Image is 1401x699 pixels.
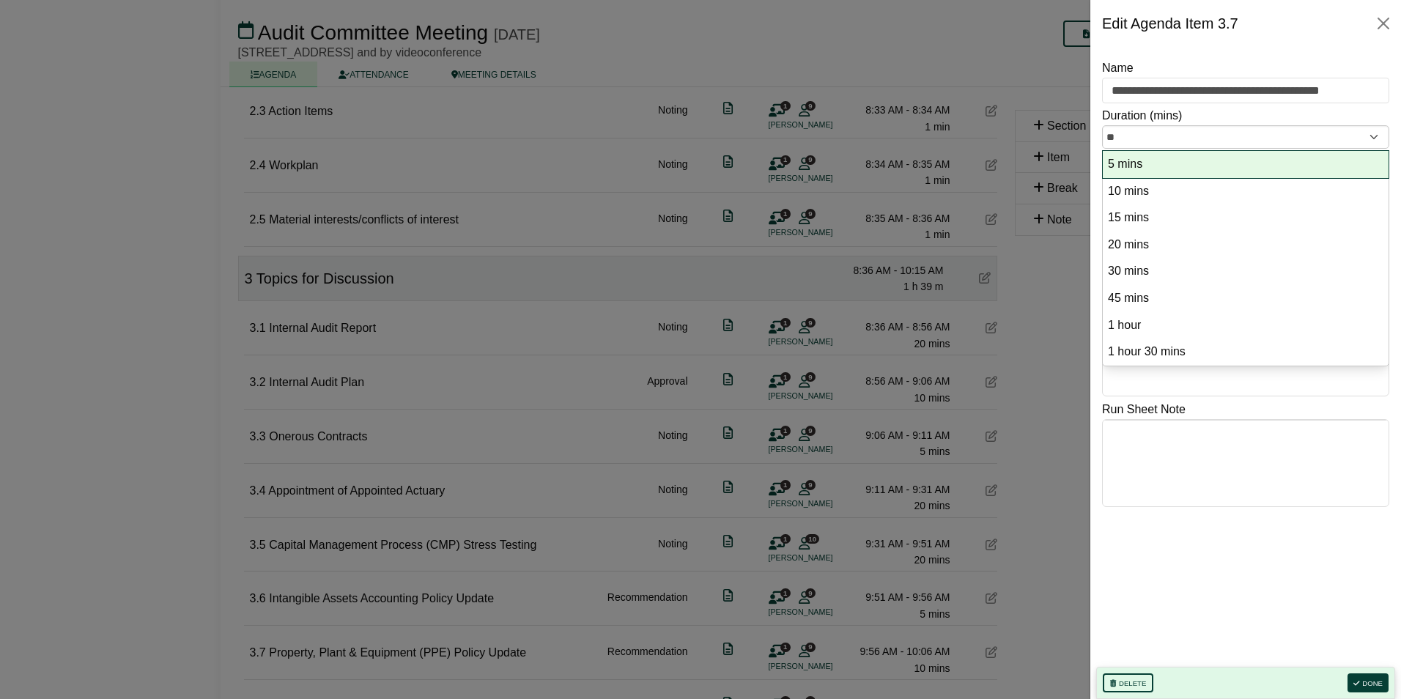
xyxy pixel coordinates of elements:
[1103,178,1389,205] li: 10
[1103,204,1389,232] li: 15
[1106,342,1385,362] option: 1 hour 30 mins
[1106,208,1385,228] option: 15 mins
[1103,285,1389,312] li: 45
[1103,673,1153,692] button: Delete
[1106,182,1385,201] option: 10 mins
[1103,151,1389,178] li: 5
[1102,59,1134,78] label: Name
[1106,262,1385,281] option: 30 mins
[1102,106,1182,125] label: Duration (mins)
[1106,316,1385,336] option: 1 hour
[1372,12,1395,35] button: Close
[1103,339,1389,366] li: 90
[1103,312,1389,339] li: 60
[1106,289,1385,308] option: 45 mins
[1102,400,1186,419] label: Run Sheet Note
[1102,12,1238,35] div: Edit Agenda Item 3.7
[1106,155,1385,174] option: 5 mins
[1103,232,1389,259] li: 20
[1106,235,1385,255] option: 20 mins
[1103,258,1389,285] li: 30
[1348,673,1389,692] button: Done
